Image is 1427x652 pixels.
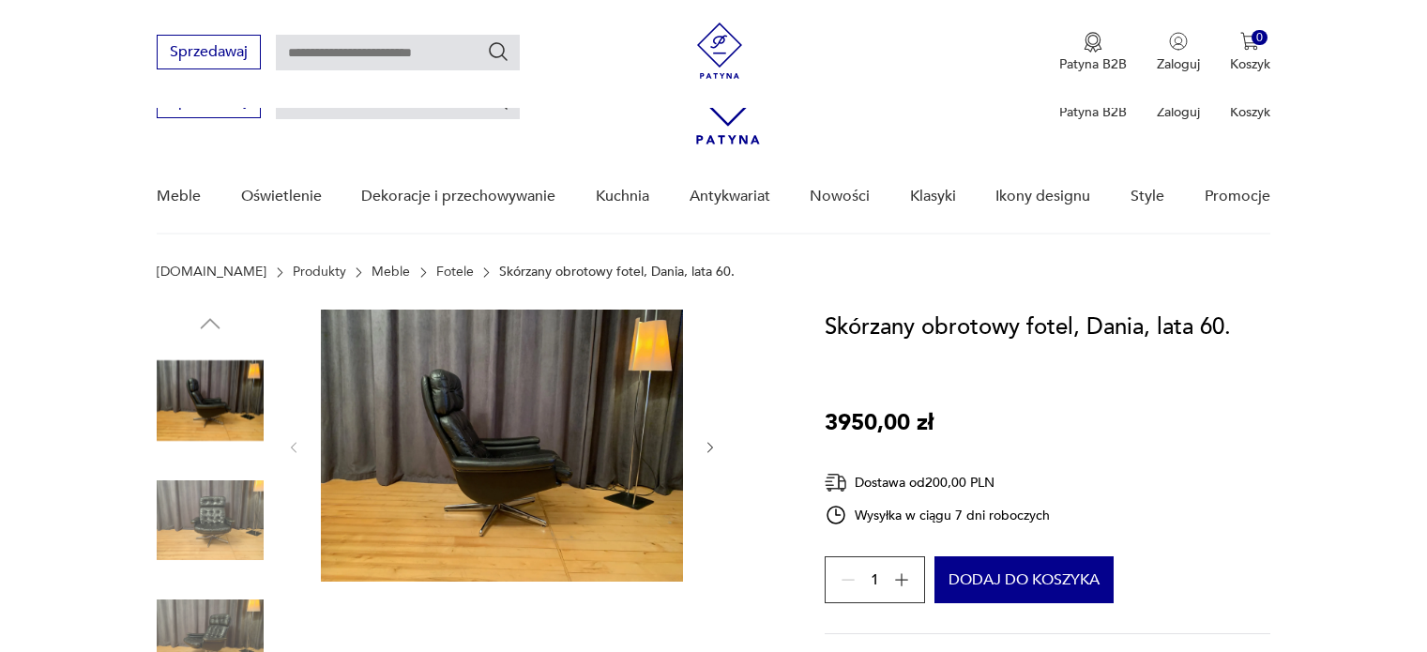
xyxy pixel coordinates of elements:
[157,265,266,280] a: [DOMAIN_NAME]
[1240,32,1259,51] img: Ikona koszyka
[910,160,956,233] a: Klasyki
[157,96,261,109] a: Sprzedawaj
[1131,160,1164,233] a: Style
[157,47,261,60] a: Sprzedawaj
[825,504,1050,526] div: Wysyłka w ciągu 7 dni roboczych
[825,310,1231,345] h1: Skórzany obrotowy fotel, Dania, lata 60.
[487,40,509,63] button: Szukaj
[241,160,322,233] a: Oświetlenie
[157,35,261,69] button: Sprzedawaj
[1230,32,1270,73] button: 0Koszyk
[995,160,1090,233] a: Ikony designu
[372,265,410,280] a: Meble
[825,471,847,494] img: Ikona dostawy
[1084,32,1102,53] img: Ikona medalu
[157,467,264,574] img: Zdjęcie produktu Skórzany obrotowy fotel, Dania, lata 60.
[157,160,201,233] a: Meble
[1157,32,1200,73] button: Zaloguj
[1059,103,1127,121] p: Patyna B2B
[934,556,1114,603] button: Dodaj do koszyka
[825,471,1050,494] div: Dostawa od 200,00 PLN
[1230,55,1270,73] p: Koszyk
[596,160,649,233] a: Kuchnia
[1157,55,1200,73] p: Zaloguj
[1157,103,1200,121] p: Zaloguj
[293,265,346,280] a: Produkty
[825,405,934,441] p: 3950,00 zł
[690,160,770,233] a: Antykwariat
[691,23,748,79] img: Patyna - sklep z meblami i dekoracjami vintage
[157,347,264,454] img: Zdjęcie produktu Skórzany obrotowy fotel, Dania, lata 60.
[321,310,683,582] img: Zdjęcie produktu Skórzany obrotowy fotel, Dania, lata 60.
[1059,32,1127,73] a: Ikona medaluPatyna B2B
[436,265,474,280] a: Fotele
[1205,160,1270,233] a: Promocje
[871,574,879,586] span: 1
[499,265,735,280] p: Skórzany obrotowy fotel, Dania, lata 60.
[1230,103,1270,121] p: Koszyk
[1169,32,1188,51] img: Ikonka użytkownika
[1252,30,1268,46] div: 0
[810,160,870,233] a: Nowości
[361,160,555,233] a: Dekoracje i przechowywanie
[1059,55,1127,73] p: Patyna B2B
[1059,32,1127,73] button: Patyna B2B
